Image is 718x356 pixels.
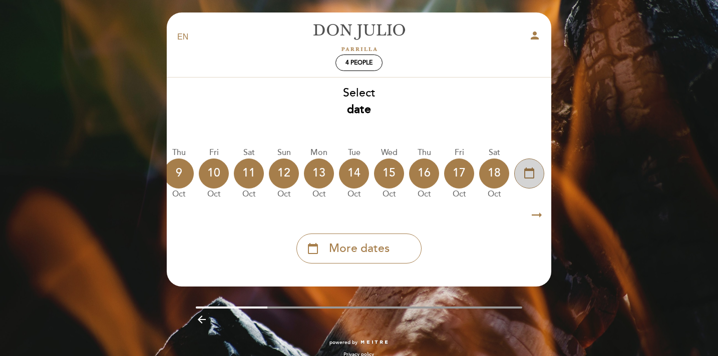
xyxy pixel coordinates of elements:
[304,188,334,200] div: Oct
[409,158,439,188] div: 16
[269,188,299,200] div: Oct
[196,313,208,325] i: arrow_backward
[234,188,264,200] div: Oct
[479,158,509,188] div: 18
[164,147,194,158] div: Thu
[479,147,509,158] div: Sat
[360,340,389,345] img: MEITRE
[339,158,369,188] div: 14
[444,188,474,200] div: Oct
[166,85,552,118] div: Select
[347,102,371,116] b: date
[329,339,357,346] span: powered by
[374,147,404,158] div: Wed
[523,164,535,181] i: calendar_today
[199,158,229,188] div: 10
[234,147,264,158] div: Sat
[329,339,389,346] a: powered by
[269,158,299,188] div: 12
[269,147,299,158] div: Sun
[339,188,369,200] div: Oct
[296,23,422,51] a: [PERSON_NAME]
[444,158,474,188] div: 17
[529,29,541,45] button: person
[409,188,439,200] div: Oct
[199,147,229,158] div: Fri
[234,158,264,188] div: 11
[529,29,541,41] i: person
[304,147,334,158] div: Mon
[304,158,334,188] div: 13
[199,188,229,200] div: Oct
[329,240,390,257] span: More dates
[529,204,544,226] i: arrow_right_alt
[345,59,373,66] span: 4 people
[444,147,474,158] div: Fri
[409,147,439,158] div: Thu
[164,188,194,200] div: Oct
[374,158,404,188] div: 15
[479,188,509,200] div: Oct
[307,240,319,257] i: calendar_today
[374,188,404,200] div: Oct
[339,147,369,158] div: Tue
[164,158,194,188] div: 9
